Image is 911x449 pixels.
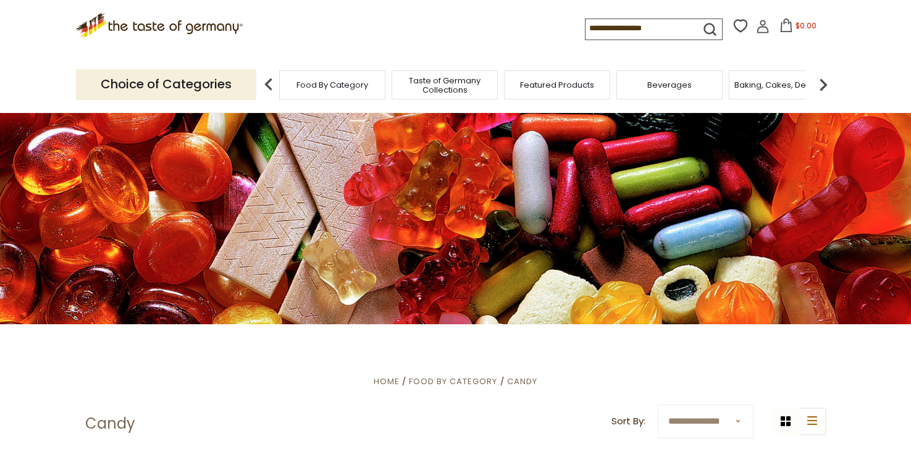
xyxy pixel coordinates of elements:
[772,19,825,37] button: $0.00
[611,414,645,429] label: Sort By:
[796,20,817,31] span: $0.00
[374,376,400,387] a: Home
[76,69,256,99] p: Choice of Categories
[296,80,368,90] a: Food By Category
[647,80,692,90] a: Beverages
[507,376,537,387] a: Candy
[811,72,836,97] img: next arrow
[409,376,497,387] a: Food By Category
[85,414,135,433] h1: Candy
[256,72,281,97] img: previous arrow
[734,80,830,90] a: Baking, Cakes, Desserts
[520,80,594,90] a: Featured Products
[395,76,494,94] a: Taste of Germany Collections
